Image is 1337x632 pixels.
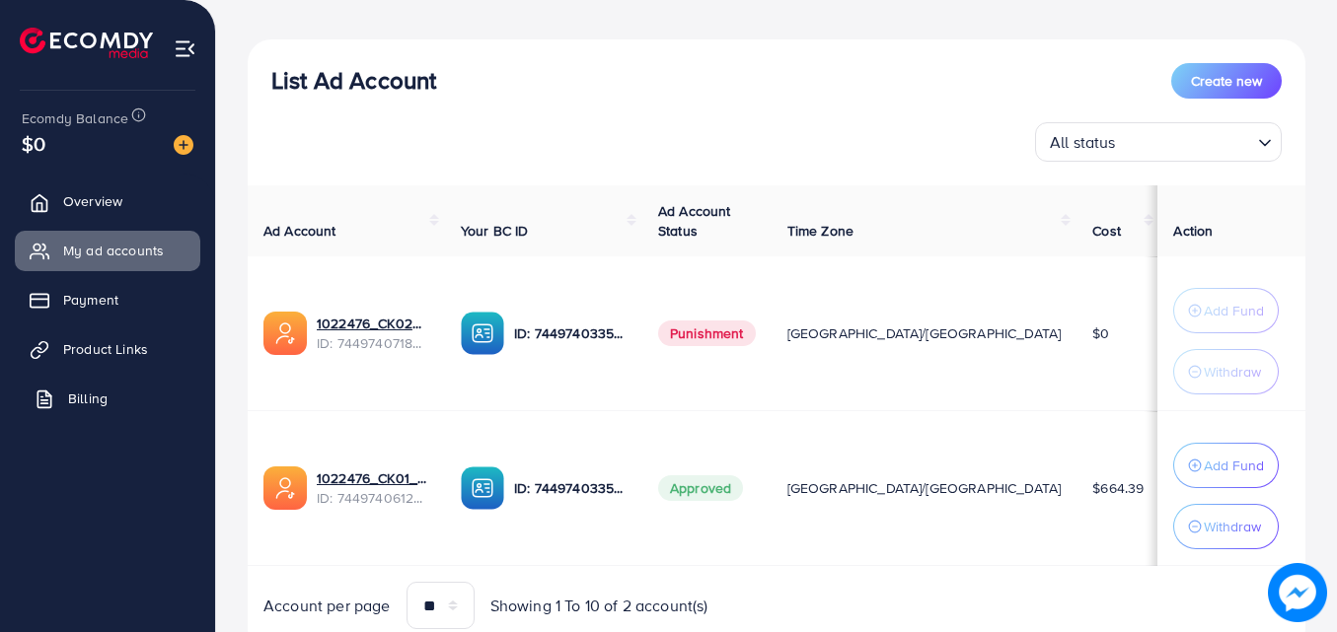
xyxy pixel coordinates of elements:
button: Add Fund [1173,288,1279,333]
h3: List Ad Account [271,66,436,95]
p: Add Fund [1204,299,1264,322]
span: $0 [1092,323,1109,343]
span: Billing [68,388,108,408]
span: Cost [1092,221,1121,241]
span: ID: 7449740718454915089 [317,333,429,353]
a: 1022476_CK01_1734527903320 [317,468,429,488]
span: Product Links [63,339,148,359]
span: Action [1173,221,1213,241]
span: Overview [63,191,122,211]
img: image [1268,563,1327,622]
span: Account per page [263,595,391,617]
button: Withdraw [1173,504,1279,549]
a: My ad accounts [15,231,200,270]
span: $0 [16,125,52,163]
img: ic-ads-acc.e4c84228.svg [263,312,307,355]
button: Withdraw [1173,349,1279,394]
span: Time Zone [787,221,854,241]
div: Search for option [1035,122,1282,162]
div: <span class='underline'>1022476_CK02_1734527935209</span></br>7449740718454915089 [317,314,429,354]
a: Billing [15,379,200,418]
p: Withdraw [1204,515,1261,538]
span: My ad accounts [63,241,164,260]
span: [GEOGRAPHIC_DATA]/[GEOGRAPHIC_DATA] [787,478,1062,498]
img: logo [20,28,153,58]
span: [GEOGRAPHIC_DATA]/[GEOGRAPHIC_DATA] [787,323,1062,343]
img: image [174,135,193,155]
span: Showing 1 To 10 of 2 account(s) [490,595,708,617]
a: Payment [15,280,200,319]
button: Create new [1171,63,1282,99]
span: Payment [63,290,118,310]
img: ic-ads-acc.e4c84228.svg [263,466,307,510]
span: Ad Account Status [658,201,731,241]
span: Punishment [658,320,756,346]
span: Ecomdy Balance [22,108,128,128]
span: Ad Account [263,221,336,241]
span: Create new [1191,71,1262,91]
img: ic-ba-acc.ded83a64.svg [461,466,504,510]
img: ic-ba-acc.ded83a64.svg [461,312,504,355]
span: Your BC ID [461,221,529,241]
span: All status [1046,128,1120,157]
span: Approved [658,475,743,501]
img: menu [174,37,196,60]
span: $664.39 [1092,478,1144,498]
div: <span class='underline'>1022476_CK01_1734527903320</span></br>7449740612842192912 [317,468,429,509]
p: ID: 7449740335716761616 [514,321,627,345]
input: Search for option [1122,124,1250,157]
p: ID: 7449740335716761616 [514,476,627,500]
a: 1022476_CK02_1734527935209 [317,314,429,333]
span: ID: 7449740612842192912 [317,488,429,508]
a: Product Links [15,329,200,369]
p: Add Fund [1204,454,1264,477]
p: Withdraw [1204,360,1261,384]
a: Overview [15,181,200,221]
button: Add Fund [1173,443,1279,488]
